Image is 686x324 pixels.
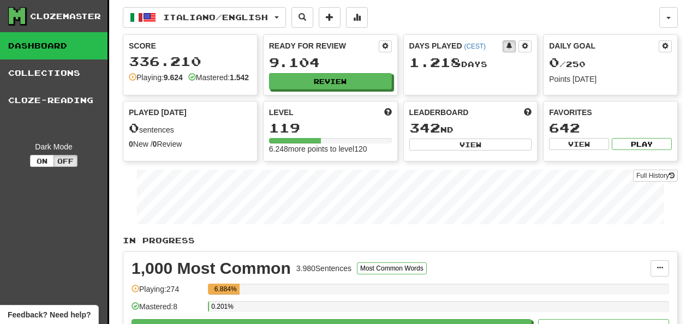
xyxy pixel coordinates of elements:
[132,301,202,319] div: Mastered: 8
[269,40,379,51] div: Ready for Review
[211,284,240,295] div: 6.884%
[269,107,294,118] span: Level
[188,72,249,83] div: Mastered:
[123,7,286,28] button: Italiano/English
[346,7,368,28] button: More stats
[409,40,503,51] div: Days Played
[123,235,678,246] p: In Progress
[153,140,157,148] strong: 0
[30,11,101,22] div: Clozemaster
[633,170,678,182] a: Full History
[409,139,532,151] button: View
[163,13,268,22] span: Italiano / English
[549,40,659,52] div: Daily Goal
[319,7,341,28] button: Add sentence to collection
[612,138,672,150] button: Play
[8,141,99,152] div: Dark Mode
[549,107,672,118] div: Favorites
[269,143,392,154] div: 6.248 more points to level 120
[357,262,427,274] button: Most Common Words
[230,73,249,82] strong: 1.542
[464,43,486,50] a: (CEST)
[409,120,440,135] span: 342
[129,107,187,118] span: Played [DATE]
[30,155,54,167] button: On
[524,107,532,118] span: This week in points, UTC
[549,74,672,85] div: Points [DATE]
[291,7,313,28] button: Search sentences
[129,72,183,83] div: Playing:
[132,260,291,277] div: 1,000 Most Common
[269,121,392,135] div: 119
[129,121,252,135] div: sentences
[269,56,392,69] div: 9.104
[53,155,77,167] button: Off
[132,284,202,302] div: Playing: 274
[549,121,672,135] div: 642
[549,59,586,69] span: / 250
[409,121,532,135] div: nd
[8,309,91,320] span: Open feedback widget
[129,139,252,149] div: New / Review
[384,107,392,118] span: Score more points to level up
[129,120,139,135] span: 0
[409,107,469,118] span: Leaderboard
[549,55,559,70] span: 0
[269,73,392,89] button: Review
[129,140,133,148] strong: 0
[409,56,532,70] div: Day s
[409,55,461,70] span: 1.218
[296,263,351,274] div: 3.980 Sentences
[129,55,252,68] div: 336.210
[549,138,609,150] button: View
[129,40,252,51] div: Score
[164,73,183,82] strong: 9.624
